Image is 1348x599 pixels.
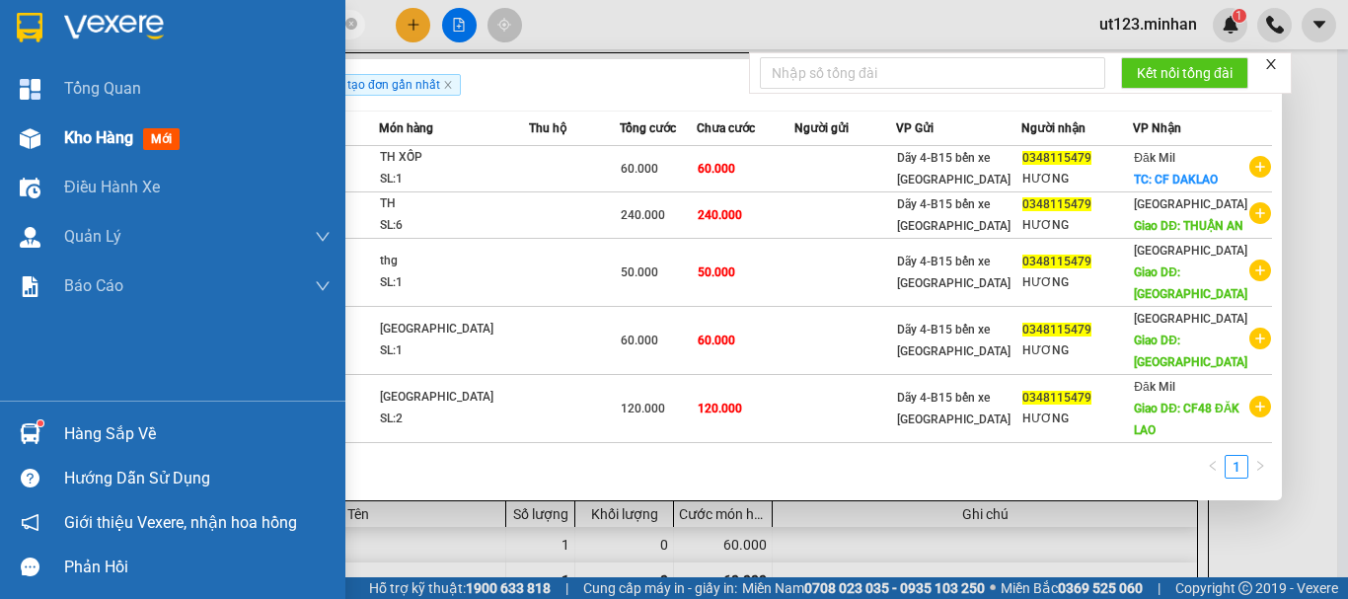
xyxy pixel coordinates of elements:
span: down [315,229,331,245]
span: Chưa cước [697,121,755,135]
span: Người gửi [794,121,849,135]
span: Kết nối tổng đài [1137,62,1233,84]
img: warehouse-icon [20,227,40,248]
span: Thu hộ [529,121,566,135]
div: HƯƠNG [1022,409,1133,429]
span: [GEOGRAPHIC_DATA] [1134,244,1247,258]
div: Hàng sắp về [64,419,331,449]
div: TH XỐP [380,147,528,169]
span: Món hàng [379,121,433,135]
sup: 1 [37,420,43,426]
span: Dãy 4-B15 bến xe [GEOGRAPHIC_DATA] [897,255,1011,290]
span: plus-circle [1249,260,1271,281]
input: Nhập số tổng đài [760,57,1105,89]
div: SL: 6 [380,215,528,237]
span: 60.000 [621,162,658,176]
button: Kết nối tổng đài [1121,57,1248,89]
span: plus-circle [1249,202,1271,224]
span: plus-circle [1249,328,1271,349]
span: Gửi: [17,19,47,39]
span: Giao DĐ: CF48 ĐĂK LAO [1134,402,1239,437]
span: 60.000 [698,334,735,347]
button: right [1248,455,1272,479]
div: dũng [128,88,329,112]
span: question-circle [21,469,39,487]
img: warehouse-icon [20,423,40,444]
img: warehouse-icon [20,178,40,198]
li: Previous Page [1201,455,1225,479]
div: HƯƠNG [1022,272,1133,293]
div: SL: 1 [380,272,528,294]
span: Dãy 4-B15 bến xe [GEOGRAPHIC_DATA] [897,151,1011,187]
span: VP Nhận [1133,121,1181,135]
span: close [1264,57,1278,71]
img: solution-icon [20,276,40,297]
span: Dãy 4-B15 bến xe [GEOGRAPHIC_DATA] [897,391,1011,426]
div: TH [380,193,528,215]
button: left [1201,455,1225,479]
span: 240.000 [698,208,742,222]
div: Phản hồi [64,553,331,582]
li: Next Page [1248,455,1272,479]
span: Tổng cước [620,121,676,135]
div: Đăk Mil [17,17,114,64]
div: SL: 2 [380,409,528,430]
span: left [1207,460,1219,472]
span: TC: CF DAKLAO [1134,173,1218,187]
span: Giao DĐ: [GEOGRAPHIC_DATA] [1134,265,1247,301]
span: notification [21,513,39,532]
span: 120.000 [698,402,742,415]
div: [GEOGRAPHIC_DATA] [380,319,528,340]
span: plus-circle [1249,396,1271,417]
span: Quản Lý [64,224,121,249]
div: HƯƠNG [1022,340,1133,361]
span: Kho hàng [64,128,133,147]
span: close [443,80,453,90]
span: 0348115479 [1022,255,1091,268]
span: Giao DĐ: THUẬN AN [1134,219,1243,233]
span: VP Gửi [896,121,934,135]
span: 0348115479 [1022,391,1091,405]
span: 240.000 [621,208,665,222]
span: Đăk Mil [1134,151,1174,165]
div: [GEOGRAPHIC_DATA] [380,387,528,409]
span: 0348115479 [1022,323,1091,337]
span: Đăk Mil [1134,380,1174,394]
span: 0348115479 [1022,151,1091,165]
a: 1 [1226,456,1247,478]
span: Nhận: [128,19,176,39]
span: 0348115479 [1022,197,1091,211]
div: SL: 1 [380,340,528,362]
span: Tổng Quan [64,76,141,101]
img: warehouse-icon [20,128,40,149]
span: close-circle [345,18,357,30]
div: Hướng dẫn sử dụng [64,464,331,493]
span: [GEOGRAPHIC_DATA] [1134,197,1247,211]
img: logo-vxr [17,13,42,42]
div: HƯƠNG [1022,169,1133,189]
span: Giao DĐ: [GEOGRAPHIC_DATA] [1134,334,1247,369]
span: close-circle [345,16,357,35]
span: Điều hành xe [64,175,160,199]
span: message [21,558,39,576]
span: 60.000 [621,334,658,347]
span: Báo cáo [64,273,123,298]
span: Giới thiệu Vexere, nhận hoa hồng [64,510,297,535]
span: down [315,278,331,294]
span: 120.000 [621,402,665,415]
span: Dãy 4-B15 bến xe [GEOGRAPHIC_DATA] [897,323,1011,358]
div: HƯƠNG [1022,215,1133,236]
li: 1 [1225,455,1248,479]
span: mới [143,128,180,150]
div: SL: 1 [380,169,528,190]
span: Dãy 4-B15 bến xe [GEOGRAPHIC_DATA] [897,197,1011,233]
span: Người nhận [1021,121,1086,135]
span: 50.000 [698,265,735,279]
img: dashboard-icon [20,79,40,100]
span: [GEOGRAPHIC_DATA] [1134,312,1247,326]
span: 50.000 [621,265,658,279]
div: Dãy 4-B15 bến xe [GEOGRAPHIC_DATA] [128,17,329,88]
div: thg [380,251,528,272]
span: plus-circle [1249,156,1271,178]
span: right [1254,460,1266,472]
